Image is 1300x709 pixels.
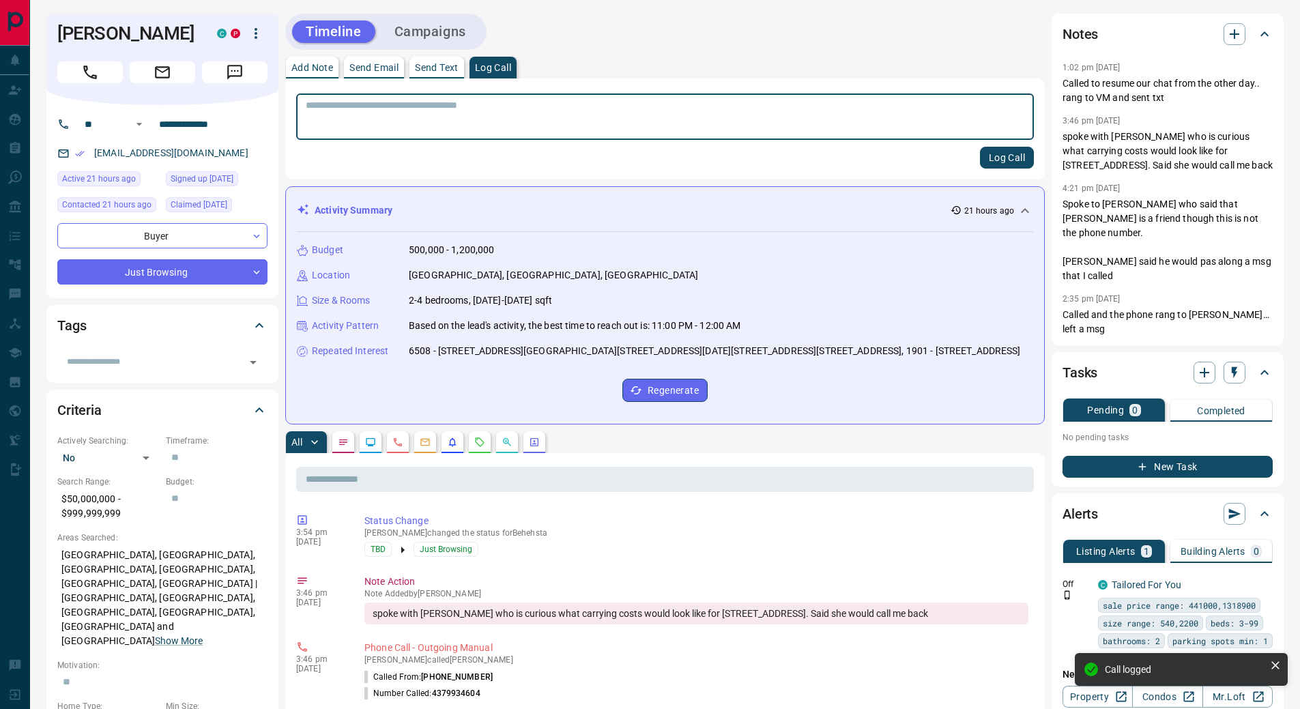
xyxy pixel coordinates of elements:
p: Size & Rooms [312,293,371,308]
h2: Tasks [1063,362,1097,384]
h2: Alerts [1063,503,1098,525]
p: No pending tasks [1063,427,1273,448]
p: 0 [1132,405,1138,415]
p: Pending [1087,405,1124,415]
svg: Agent Actions [529,437,540,448]
span: 4379934604 [432,689,480,698]
svg: Listing Alerts [447,437,458,448]
div: Notes [1063,18,1273,50]
span: parking spots min: 1 [1172,634,1268,648]
p: 6508 - [STREET_ADDRESS][GEOGRAPHIC_DATA][STREET_ADDRESS][DATE][STREET_ADDRESS][STREET_ADDRESS], 1... [409,344,1021,358]
p: 21 hours ago [964,205,1014,217]
h2: Tags [57,315,86,336]
h2: Criteria [57,399,102,421]
a: Property [1063,686,1133,708]
span: Just Browsing [420,542,472,556]
svg: Notes [338,437,349,448]
p: Repeated Interest [312,344,388,358]
p: Timeframe: [166,435,268,447]
p: Phone Call - Outgoing Manual [364,641,1028,655]
p: Activity Pattern [312,319,379,333]
span: TBD [371,542,386,556]
p: Status Change [364,514,1028,528]
button: Open [131,116,147,132]
p: Called and the phone rang to [PERSON_NAME]… left a msg [1063,308,1273,336]
p: [GEOGRAPHIC_DATA], [GEOGRAPHIC_DATA], [GEOGRAPHIC_DATA], [GEOGRAPHIC_DATA], [GEOGRAPHIC_DATA], [G... [57,544,268,652]
p: Note Action [364,575,1028,589]
p: New Alert: [1063,667,1273,682]
div: Sat Apr 02 2022 [166,171,268,190]
h2: Notes [1063,23,1098,45]
svg: Lead Browsing Activity [365,437,376,448]
p: 2:35 pm [DATE] [1063,294,1121,304]
p: 500,000 - 1,200,000 [409,243,495,257]
p: Location [312,268,350,283]
p: 4:21 pm [DATE] [1063,184,1121,193]
p: Listing Alerts [1076,547,1136,556]
p: 1 [1144,547,1149,556]
div: Alerts [1063,497,1273,530]
p: [PERSON_NAME] called [PERSON_NAME] [364,655,1028,665]
p: Activity Summary [315,203,392,218]
p: [PERSON_NAME] changed the status for Behehsta [364,528,1028,538]
button: New Task [1063,456,1273,478]
p: Budget: [166,476,268,488]
p: [DATE] [296,598,344,607]
p: 0 [1254,547,1259,556]
p: Spoke to [PERSON_NAME] who said that [PERSON_NAME] is a friend though this is not the phone numbe... [1063,197,1273,283]
div: Just Browsing [57,259,268,285]
p: Motivation: [57,659,268,671]
p: Note Added by [PERSON_NAME] [364,589,1028,598]
svg: Calls [392,437,403,448]
a: Tailored For You [1112,579,1181,590]
p: Completed [1197,406,1245,416]
p: Areas Searched: [57,532,268,544]
p: Actively Searching: [57,435,159,447]
svg: Requests [474,437,485,448]
p: 3:54 pm [296,527,344,537]
div: property.ca [231,29,240,38]
p: $50,000,000 - $999,999,999 [57,488,159,525]
p: All [291,437,302,447]
div: Thu Aug 14 2025 [57,197,159,216]
span: bathrooms: 2 [1103,634,1160,648]
svg: Opportunities [502,437,512,448]
button: Show More [155,634,203,648]
span: Contacted 21 hours ago [62,198,151,212]
p: [GEOGRAPHIC_DATA], [GEOGRAPHIC_DATA], [GEOGRAPHIC_DATA] [409,268,698,283]
span: sale price range: 441000,1318900 [1103,598,1256,612]
div: Sat Apr 02 2022 [166,197,268,216]
p: Send Email [349,63,399,72]
p: Number Called: [364,687,480,699]
p: [DATE] [296,664,344,674]
button: Regenerate [622,379,708,402]
div: Activity Summary21 hours ago [297,198,1033,223]
p: 1:02 pm [DATE] [1063,63,1121,72]
span: Active 21 hours ago [62,172,136,186]
span: Signed up [DATE] [171,172,233,186]
span: size range: 540,2200 [1103,616,1198,630]
span: Claimed [DATE] [171,198,227,212]
a: [EMAIL_ADDRESS][DOMAIN_NAME] [94,147,248,158]
div: Tasks [1063,356,1273,389]
div: Criteria [57,394,268,426]
div: Tags [57,309,268,342]
span: beds: 3-99 [1211,616,1258,630]
p: Building Alerts [1181,547,1245,556]
p: Budget [312,243,343,257]
p: Add Note [291,63,333,72]
span: Email [130,61,195,83]
svg: Email Verified [75,149,85,158]
button: Timeline [292,20,375,43]
button: Log Call [980,147,1034,169]
button: Campaigns [381,20,480,43]
p: Called From: [364,671,493,683]
div: Call logged [1105,664,1265,675]
span: [PHONE_NUMBER] [421,672,493,682]
p: [DATE] [296,537,344,547]
div: spoke with [PERSON_NAME] who is curious what carrying costs would look like for [STREET_ADDRESS].... [364,603,1028,624]
p: spoke with [PERSON_NAME] who is curious what carrying costs would look like for [STREET_ADDRESS].... [1063,130,1273,173]
p: Search Range: [57,476,159,488]
p: 3:46 pm [296,588,344,598]
p: 3:46 pm [296,654,344,664]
